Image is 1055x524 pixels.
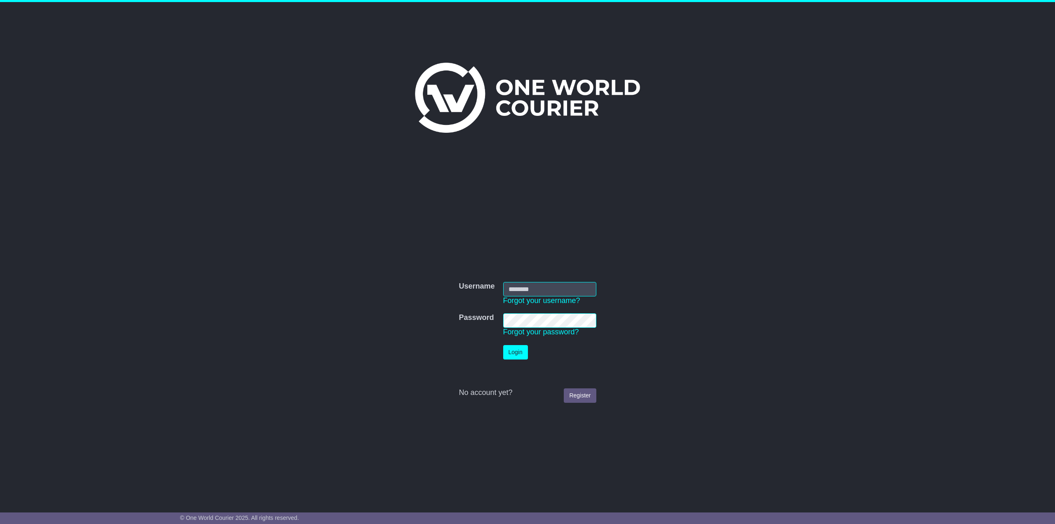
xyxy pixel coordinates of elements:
[459,388,596,397] div: No account yet?
[180,515,299,521] span: © One World Courier 2025. All rights reserved.
[564,388,596,403] a: Register
[503,345,528,360] button: Login
[503,328,579,336] a: Forgot your password?
[459,313,494,322] label: Password
[503,296,580,305] a: Forgot your username?
[415,63,640,133] img: One World
[459,282,495,291] label: Username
